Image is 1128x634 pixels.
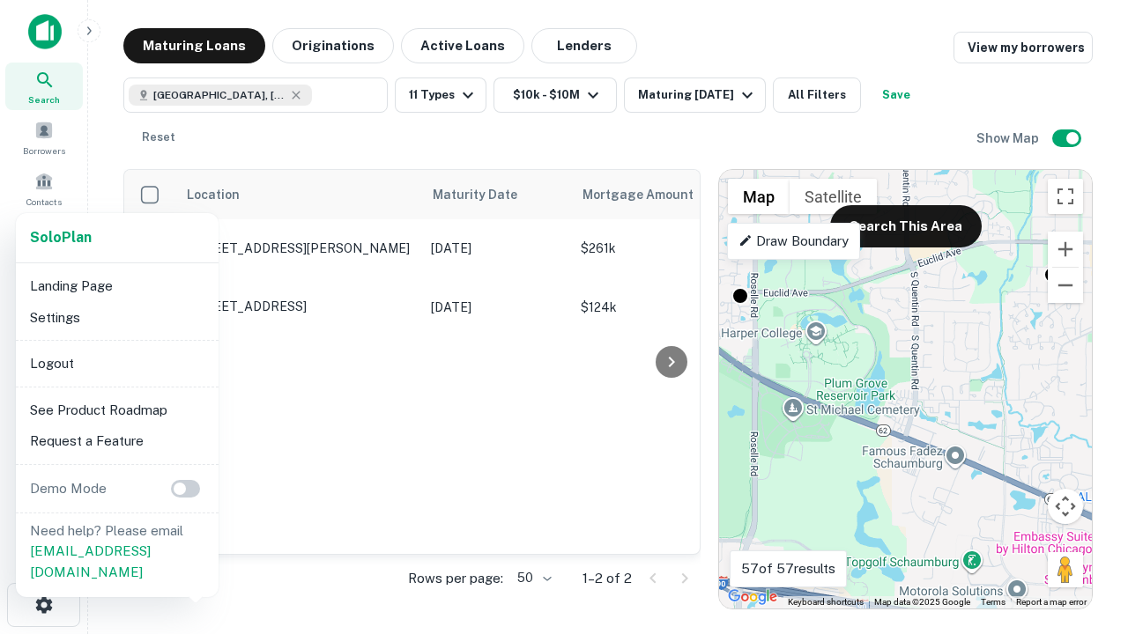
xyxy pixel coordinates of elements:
[23,394,211,426] li: See Product Roadmap
[1040,437,1128,521] iframe: Chat Widget
[23,478,114,499] p: Demo Mode
[23,270,211,302] li: Landing Page
[30,227,92,248] a: SoloPlan
[30,229,92,246] strong: Solo Plan
[30,543,151,579] a: [EMAIL_ADDRESS][DOMAIN_NAME]
[23,425,211,457] li: Request a Feature
[23,302,211,334] li: Settings
[30,520,204,583] p: Need help? Please email
[23,348,211,380] li: Logout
